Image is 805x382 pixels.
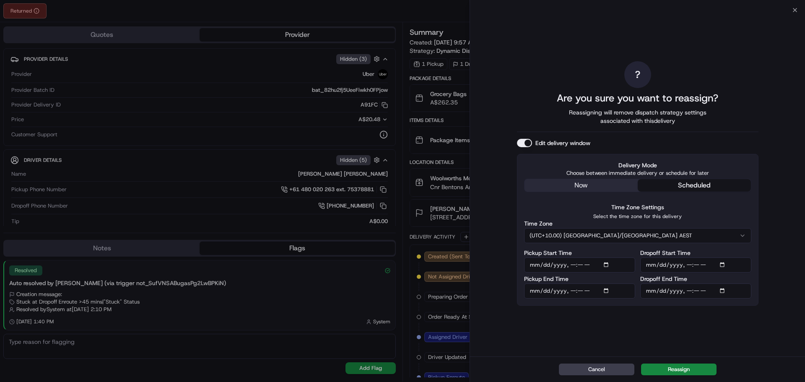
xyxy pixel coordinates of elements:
[17,122,64,130] span: Knowledge Base
[5,118,68,133] a: 📗Knowledge Base
[59,142,101,148] a: Powered byPylon
[524,221,553,226] label: Time Zone
[143,83,153,93] button: Start new chat
[611,203,664,211] label: Time Zone Settings
[71,122,78,129] div: 💻
[641,364,717,375] button: Reassign
[640,276,687,282] label: Dropoff End Time
[8,122,15,129] div: 📗
[524,250,572,256] label: Pickup Start Time
[8,34,153,47] p: Welcome 👋
[624,61,651,88] div: ?
[557,91,718,105] h2: Are you sure you want to reassign?
[29,80,138,88] div: Start new chat
[524,161,751,169] label: Delivery Mode
[29,88,106,95] div: We're available if you need us!
[525,179,638,192] button: now
[557,108,718,125] span: Reassigning will remove dispatch strategy settings associated with this delivery
[68,118,138,133] a: 💻API Documentation
[22,54,151,63] input: Got a question? Start typing here...
[524,169,751,177] p: Choose between immediate delivery or schedule for later
[559,364,634,375] button: Cancel
[640,250,691,256] label: Dropoff Start Time
[524,276,569,282] label: Pickup End Time
[83,142,101,148] span: Pylon
[524,213,751,220] p: Select the time zone for this delivery
[79,122,135,130] span: API Documentation
[8,8,25,25] img: Nash
[638,179,751,192] button: scheduled
[8,80,23,95] img: 1736555255976-a54dd68f-1ca7-489b-9aae-adbdc363a1c4
[535,139,590,147] label: Edit delivery window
